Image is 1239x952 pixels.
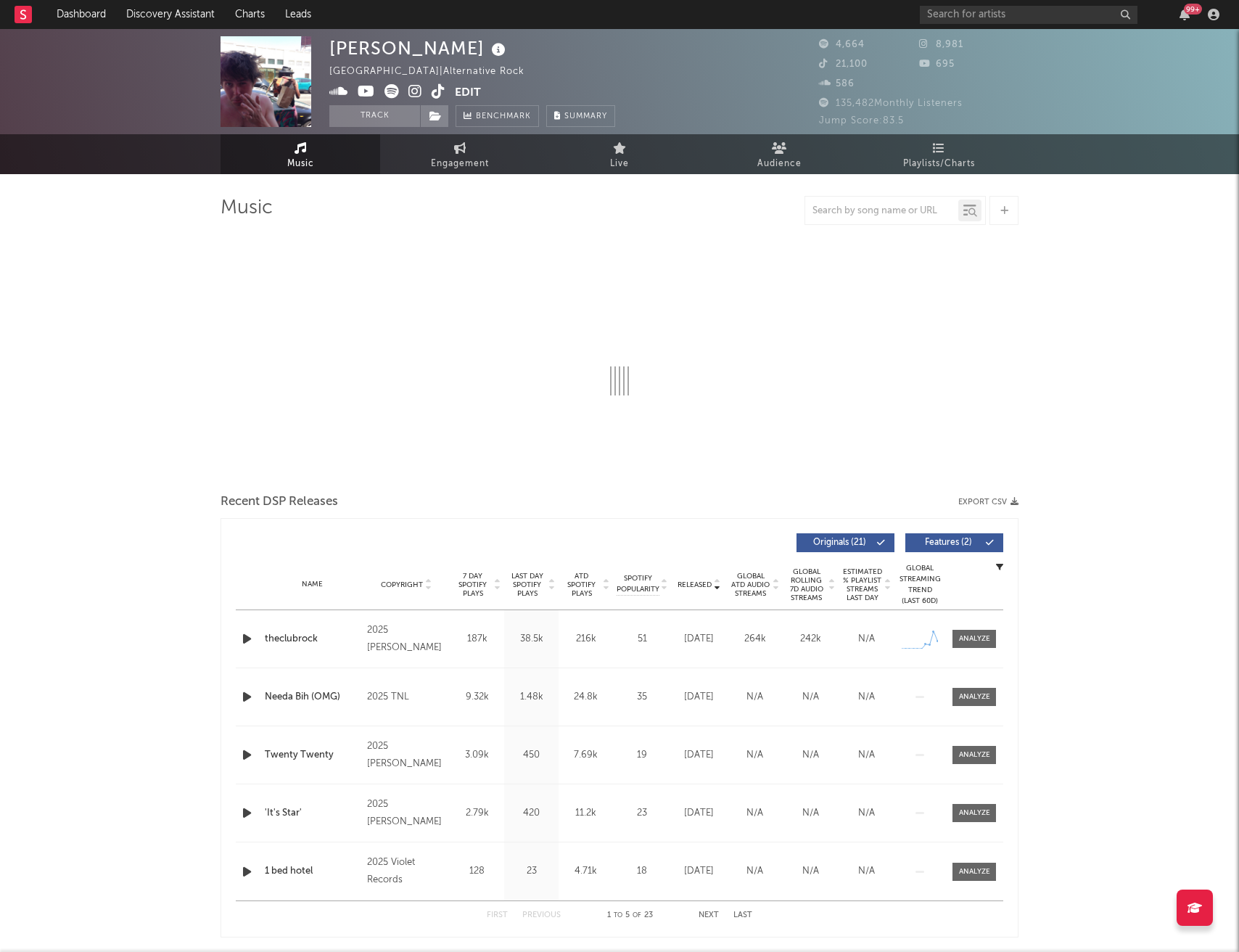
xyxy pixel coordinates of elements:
[508,690,555,705] div: 1.48k
[540,134,699,174] a: Live
[819,116,904,126] span: Jump Score: 83.5
[522,911,561,919] button: Previous
[617,690,667,705] div: 35
[675,632,723,647] div: [DATE]
[487,911,508,919] button: First
[678,580,712,589] span: Released
[730,864,779,879] div: N/A
[221,134,380,174] a: Music
[1180,9,1190,20] button: 99+
[675,748,723,763] div: [DATE]
[221,493,338,511] span: Recent DSP Releases
[819,59,868,69] span: 21,100
[819,40,865,49] span: 4,664
[675,864,723,879] div: [DATE]
[898,563,942,607] div: Global Streaming Trend (Last 60D)
[842,864,891,879] div: N/A
[675,806,723,821] div: [DATE]
[617,806,667,821] div: 23
[456,105,539,127] a: Benchmark
[265,579,360,590] div: Name
[819,99,963,108] span: 135,482 Monthly Listeners
[806,538,873,547] span: Originals ( 21 )
[562,864,609,879] div: 4.71k
[786,632,835,647] div: 242k
[329,105,420,127] button: Track
[562,748,609,763] div: 7.69k
[265,806,360,821] div: 'It's Star'
[508,572,546,598] span: Last Day Spotify Plays
[265,748,360,763] a: Twenty Twenty
[287,155,314,173] span: Music
[730,748,779,763] div: N/A
[562,806,609,821] div: 11.2k
[381,580,423,589] span: Copyright
[617,573,659,595] span: Spotify Popularity
[903,155,975,173] span: Playlists/Charts
[730,806,779,821] div: N/A
[562,572,601,598] span: ATD Spotify Plays
[842,806,891,821] div: N/A
[329,63,541,81] div: [GEOGRAPHIC_DATA] | Alternative Rock
[508,748,555,763] div: 450
[610,155,629,173] span: Live
[453,806,501,821] div: 2.79k
[508,864,555,879] div: 23
[699,911,719,919] button: Next
[562,690,609,705] div: 24.8k
[786,748,835,763] div: N/A
[730,572,770,598] span: Global ATD Audio Streams
[453,864,501,879] div: 128
[367,622,446,657] div: 2025 [PERSON_NAME]
[1184,4,1202,15] div: 99 +
[733,911,752,919] button: Last
[919,59,955,69] span: 695
[453,572,492,598] span: 7 Day Spotify Plays
[796,533,894,552] button: Originals(21)
[786,567,826,602] span: Global Rolling 7D Audio Streams
[508,806,555,821] div: 420
[919,40,963,49] span: 8,981
[786,690,835,705] div: N/A
[920,6,1137,24] input: Search for artists
[367,796,446,831] div: 2025 [PERSON_NAME]
[842,632,891,647] div: N/A
[329,36,509,60] div: [PERSON_NAME]
[453,690,501,705] div: 9.32k
[842,690,891,705] div: N/A
[265,864,360,879] a: 1 bed hotel
[757,155,802,173] span: Audience
[730,632,779,647] div: 264k
[786,806,835,821] div: N/A
[842,748,891,763] div: N/A
[546,105,615,127] button: Summary
[617,748,667,763] div: 19
[564,112,607,120] span: Summary
[431,155,489,173] span: Engagement
[265,690,360,705] a: Needa Bih (OMG)
[453,748,501,763] div: 3.09k
[617,632,667,647] div: 51
[380,134,540,174] a: Engagement
[859,134,1018,174] a: Playlists/Charts
[562,632,609,647] div: 216k
[265,632,360,647] a: theclubrock
[730,690,779,705] div: N/A
[905,533,1003,552] button: Features(2)
[617,864,667,879] div: 18
[842,567,882,602] span: Estimated % Playlist Streams Last Day
[508,632,555,647] div: 38.5k
[476,108,531,126] span: Benchmark
[819,79,855,89] span: 586
[805,205,958,217] input: Search by song name or URL
[367,854,446,889] div: 2025 Violet Records
[614,912,622,919] span: to
[675,690,723,705] div: [DATE]
[590,907,670,924] div: 1 5 23
[367,738,446,773] div: 2025 [PERSON_NAME]
[958,498,1018,506] button: Export CSV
